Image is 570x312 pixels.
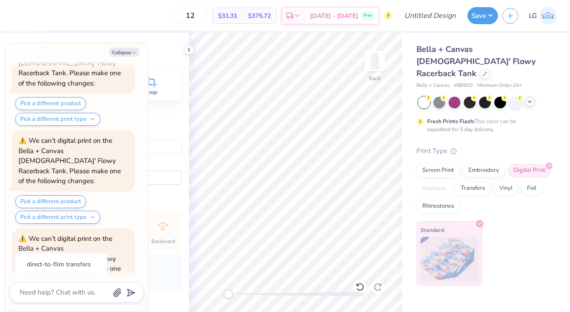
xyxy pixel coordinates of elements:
[467,7,498,24] button: Save
[420,237,478,282] img: Standard
[529,11,537,21] span: LG
[18,234,121,283] div: We can’t digital print on the Bella + Canvas [DEMOGRAPHIC_DATA]' Flowy Racerback Tank. Please mak...
[416,44,536,79] span: Bella + Canvas [DEMOGRAPHIC_DATA]' Flowy Racerback Tank
[416,182,452,195] div: Applique
[18,38,121,88] div: We can’t digital print on the Bella + Canvas [DEMOGRAPHIC_DATA]' Flowy Racerback Tank. Please mak...
[427,118,475,125] strong: Fresh Prints Flash:
[366,52,384,70] img: Back
[248,11,271,21] span: $375.72
[146,89,157,96] span: Crop
[420,225,444,235] span: Standard
[397,7,463,25] input: Untitled Design
[15,195,86,208] button: Pick a different product
[521,182,542,195] div: Foil
[525,7,561,25] a: LG
[416,146,552,156] div: Print Type
[218,11,237,21] span: $31.31
[493,182,519,195] div: Vinyl
[19,273,103,288] button: supacolor transfers
[173,8,208,24] input: – –
[18,136,121,185] div: We can’t digital print on the Bella + Canvas [DEMOGRAPHIC_DATA]' Flowy Racerback Tank. Please mak...
[416,164,460,177] div: Screen Print
[477,82,522,90] span: Minimum Order: 24 +
[369,74,381,82] div: Back
[539,7,557,25] img: Lucy Gipson
[15,211,100,224] button: Pick a different print type
[109,47,139,57] button: Collapse
[224,290,233,299] div: Accessibility label
[416,82,450,90] span: Bella + Canvas
[15,113,100,126] button: Pick a different print type
[19,257,103,272] button: direct-to-film transfers
[454,82,473,90] span: # B8800
[416,200,460,213] div: Rhinestones
[463,164,505,177] div: Embroidery
[508,164,551,177] div: Digital Print
[15,97,86,110] button: Pick a different product
[427,117,537,133] div: This color can be expedited for 5 day delivery.
[15,253,107,308] div: Pick a different print type
[364,13,372,19] span: Free
[310,11,358,21] span: [DATE] - [DATE]
[455,182,491,195] div: Transfers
